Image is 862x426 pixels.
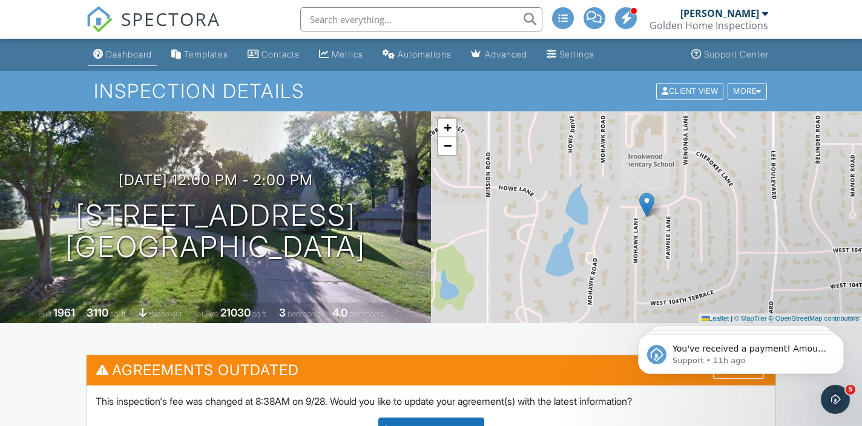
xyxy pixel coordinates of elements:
[288,309,321,318] span: bedrooms
[704,49,769,59] div: Support Center
[444,120,452,135] span: +
[686,44,774,66] a: Support Center
[149,309,182,318] span: basement
[639,192,654,217] img: Marker
[86,16,220,42] a: SPECTORA
[485,49,527,59] div: Advanced
[94,80,768,102] h1: Inspection Details
[378,44,456,66] a: Automations (Advanced)
[65,200,366,264] h1: [STREET_ADDRESS] [GEOGRAPHIC_DATA]
[656,83,723,99] div: Client View
[184,49,228,59] div: Templates
[86,6,113,33] img: The Best Home Inspection Software - Spectora
[53,306,75,319] div: 1961
[466,44,532,66] a: Advanced
[119,172,313,188] h3: [DATE] 12:00 pm - 2:00 pm
[300,7,542,31] input: Search everything...
[728,83,767,99] div: More
[680,7,759,19] div: [PERSON_NAME]
[444,138,452,153] span: −
[279,306,286,319] div: 3
[349,309,384,318] span: bathrooms
[398,49,452,59] div: Automations
[87,355,775,385] h3: Agreements Outdated
[542,44,599,66] a: Settings
[243,44,304,66] a: Contacts
[106,49,152,59] div: Dashboard
[620,309,862,393] iframe: Intercom notifications message
[121,6,220,31] span: SPECTORA
[314,44,368,66] a: Metrics
[53,35,206,189] span: You've received a payment! Amount $850.00 Fee $0.00 Net $850.00 Transaction # pi_3SC9n1K7snlDGpRF...
[438,119,456,137] a: Zoom in
[262,49,300,59] div: Contacts
[821,385,850,414] iframe: Intercom live chat
[88,44,157,66] a: Dashboard
[559,49,594,59] div: Settings
[655,86,726,95] a: Client View
[332,49,363,59] div: Metrics
[53,47,209,57] p: Message from Support, sent 11h ago
[220,306,251,319] div: 21030
[38,309,51,318] span: Built
[846,385,855,395] span: 5
[438,137,456,155] a: Zoom out
[110,309,127,318] span: sq. ft.
[87,306,108,319] div: 3110
[332,306,347,319] div: 4.0
[193,309,219,318] span: Lot Size
[650,19,768,31] div: Golden Home Inspections
[166,44,233,66] a: Templates
[252,309,268,318] span: sq.ft.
